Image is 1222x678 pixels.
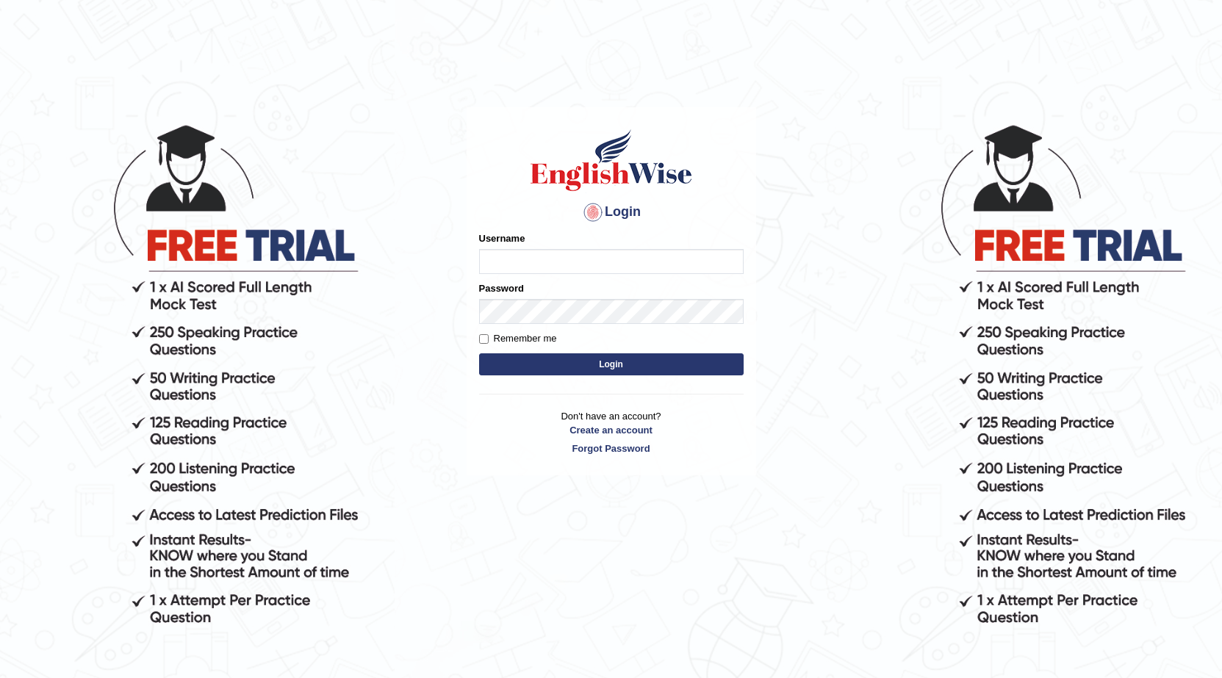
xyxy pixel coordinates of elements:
[479,441,744,455] a: Forgot Password
[479,281,524,295] label: Password
[479,201,744,224] h4: Login
[479,423,744,437] a: Create an account
[479,409,744,455] p: Don't have an account?
[528,127,695,193] img: Logo of English Wise sign in for intelligent practice with AI
[479,231,525,245] label: Username
[479,334,489,344] input: Remember me
[479,331,557,346] label: Remember me
[479,353,744,375] button: Login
